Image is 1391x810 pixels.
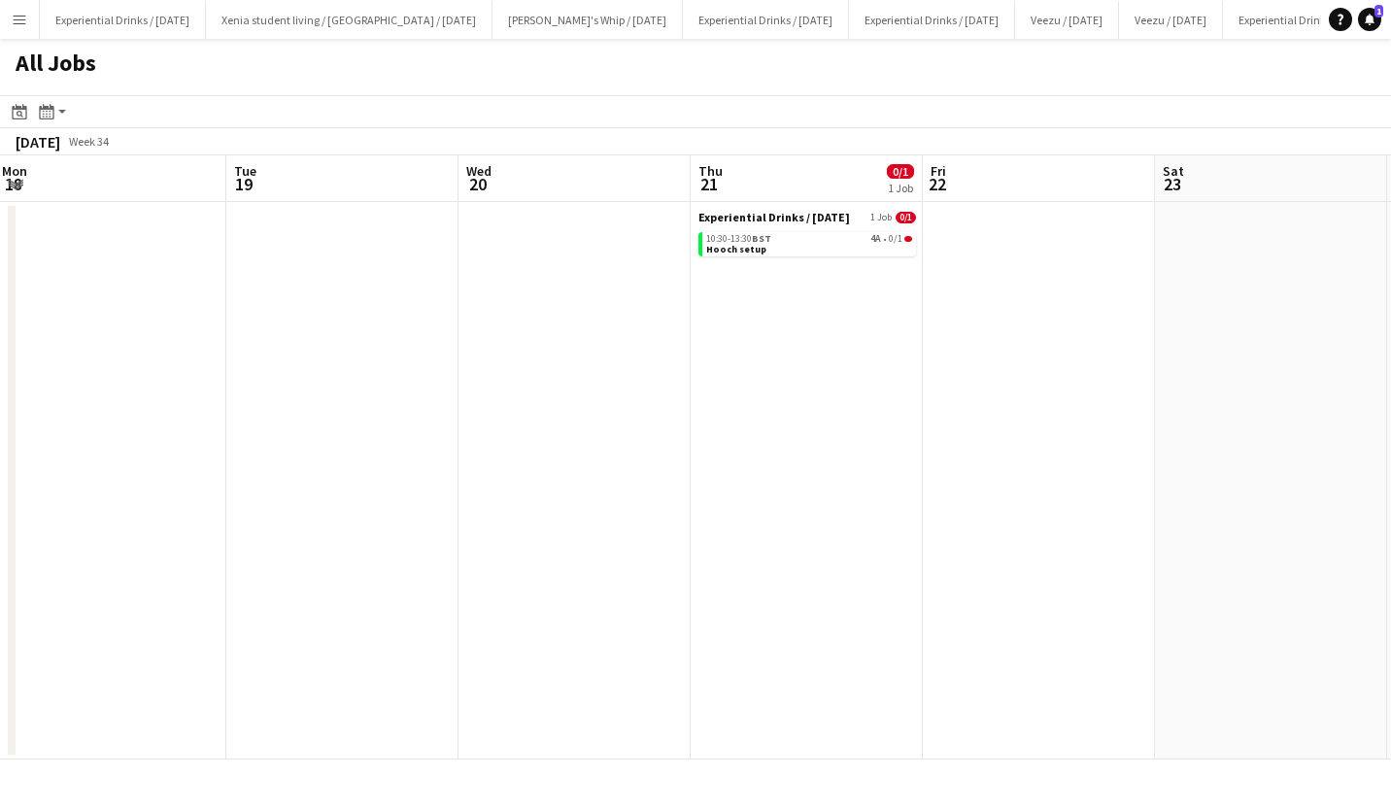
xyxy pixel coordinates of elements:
span: 0/1 [904,236,912,242]
button: Experiential Drinks / [DATE] [683,1,849,39]
span: Sat [1163,162,1184,180]
span: 0/1 [887,164,914,179]
span: 10:30-13:30 [706,234,771,244]
span: 20 [463,173,492,195]
span: 23 [1160,173,1184,195]
span: Wed [466,162,492,180]
button: Experiential Drinks / [DATE] [849,1,1015,39]
span: Hooch setup [706,243,766,255]
a: 10:30-13:30BST4A•0/1Hooch setup [706,232,912,254]
div: • [706,234,912,244]
span: 21 [695,173,723,195]
button: Xenia student living / [GEOGRAPHIC_DATA] / [DATE] [206,1,492,39]
button: Veezu / [DATE] [1119,1,1223,39]
div: [DATE] [16,132,60,152]
span: 1 [1374,5,1383,17]
span: Fri [931,162,946,180]
span: Thu [698,162,723,180]
button: Veezu / [DATE] [1015,1,1119,39]
span: 22 [928,173,946,195]
span: 4A [870,234,881,244]
div: 1 Job [888,181,913,195]
span: 0/1 [896,212,916,223]
button: [PERSON_NAME]'s Whip / [DATE] [492,1,683,39]
div: Experiential Drinks / [DATE]1 Job0/110:30-13:30BST4A•0/1Hooch setup [698,210,916,260]
a: Experiential Drinks / [DATE]1 Job0/1 [698,210,916,224]
span: 0/1 [889,234,902,244]
span: Mon [2,162,27,180]
span: 19 [231,173,256,195]
span: Week 34 [64,134,113,149]
button: Experiential Drinks / [DATE] [1223,1,1389,39]
a: 1 [1358,8,1381,31]
span: 1 Job [870,212,892,223]
button: Experiential Drinks / [DATE] [40,1,206,39]
span: Experiential Drinks / August 25 [698,210,850,224]
span: Tue [234,162,256,180]
span: BST [752,232,771,245]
